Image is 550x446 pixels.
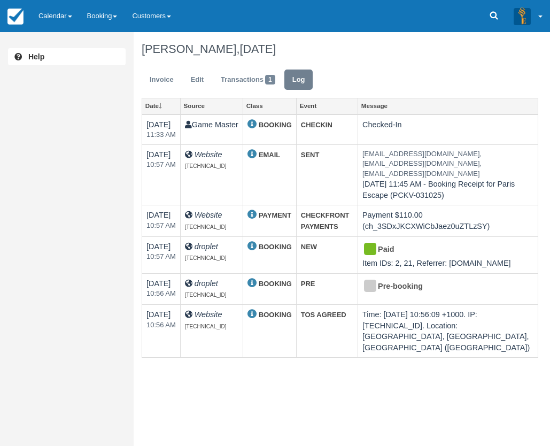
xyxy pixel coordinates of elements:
[8,48,126,65] a: Help
[185,255,227,261] span: [TECHNICAL_ID]
[146,320,176,330] em: 2025-10-03 10:56:09+1000
[362,149,533,179] em: [EMAIL_ADDRESS][DOMAIN_NAME], [EMAIL_ADDRESS][DOMAIN_NAME], [EMAIL_ADDRESS][DOMAIN_NAME]
[146,221,176,231] em: 2025-10-03 10:57:30+1000
[142,98,180,113] a: Date
[239,42,276,56] span: [DATE]
[146,252,176,262] em: 2025-10-03 10:57:28+1000
[142,273,181,304] td: [DATE]
[358,114,538,145] td: Checked-In
[301,243,317,251] strong: NEW
[142,304,181,357] td: [DATE]
[142,70,182,90] a: Invoice
[301,151,320,159] strong: SENT
[142,205,181,236] td: [DATE]
[259,121,292,129] strong: BOOKING
[358,304,538,357] td: Time: [DATE] 10:56:09 +1000. IP: [TECHNICAL_ID]. Location: [GEOGRAPHIC_DATA], [GEOGRAPHIC_DATA], ...
[259,151,280,159] strong: EMAIL
[195,211,222,219] i: Website
[362,241,524,258] div: Paid
[142,43,538,56] h1: [PERSON_NAME],
[180,114,243,145] td: Game Master
[146,160,176,170] em: 2025-10-03 10:57:30+1000
[265,75,275,84] span: 1
[195,150,222,159] i: Website
[142,236,181,273] td: [DATE]
[259,280,292,288] strong: BOOKING
[358,205,538,236] td: Payment $110.00 (ch_3SDxJKCXWiCbJaez0uZTLzSY)
[213,70,283,90] a: Transactions1
[28,52,44,61] b: Help
[183,70,212,90] a: Edit
[181,98,243,113] a: Source
[195,279,218,288] i: droplet
[185,224,227,230] span: [TECHNICAL_ID]
[243,98,296,113] a: Class
[514,7,531,25] img: A3
[146,130,176,140] em: 2025-10-03 11:33:42+1000
[301,311,346,319] strong: TOS AGREED
[358,236,538,273] td: Item IDs: 2, 21, Referrer: [DOMAIN_NAME]
[301,211,350,230] strong: CHECKFRONT PAYMENTS
[185,163,227,169] span: [TECHNICAL_ID]
[142,114,181,145] td: [DATE]
[185,324,227,329] span: [TECHNICAL_ID]
[362,278,524,295] div: Pre-booking
[301,280,315,288] strong: PRE
[142,144,181,205] td: [DATE]
[195,310,222,319] i: Website
[301,121,332,129] strong: CHECKIN
[185,292,227,298] span: [TECHNICAL_ID]
[146,289,176,299] em: 2025-10-03 10:56:09+1000
[259,211,291,219] strong: PAYMENT
[259,311,292,319] strong: BOOKING
[297,98,358,113] a: Event
[284,70,313,90] a: Log
[358,98,538,113] a: Message
[259,243,292,251] strong: BOOKING
[358,144,538,205] td: [DATE] 11:45 AM - Booking Receipt for Paris Escape (PCKV-031025)
[195,242,218,251] i: droplet
[7,9,24,25] img: checkfront-main-nav-mini-logo.png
